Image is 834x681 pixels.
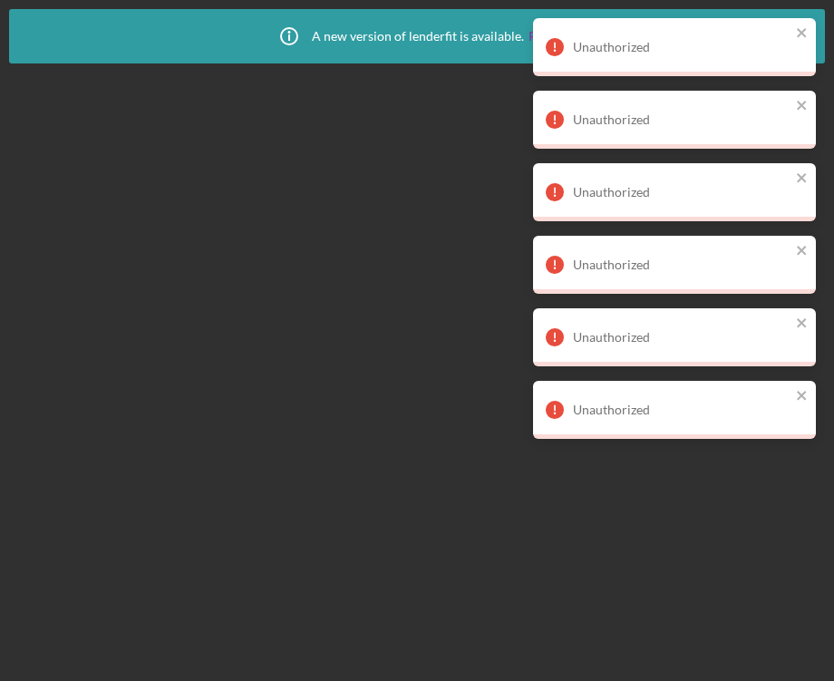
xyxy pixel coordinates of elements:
button: close [796,316,809,333]
button: close [796,25,809,43]
button: close [796,170,809,188]
a: Reload [529,29,567,44]
div: Unauthorized [573,403,790,417]
button: close [796,98,809,115]
div: A new version of lenderfit is available. [267,14,567,59]
div: Unauthorized [573,185,790,199]
div: Unauthorized [573,40,790,54]
button: close [796,388,809,405]
div: Unauthorized [573,330,790,345]
div: Unauthorized [573,112,790,127]
button: close [796,243,809,260]
div: Unauthorized [573,258,790,272]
